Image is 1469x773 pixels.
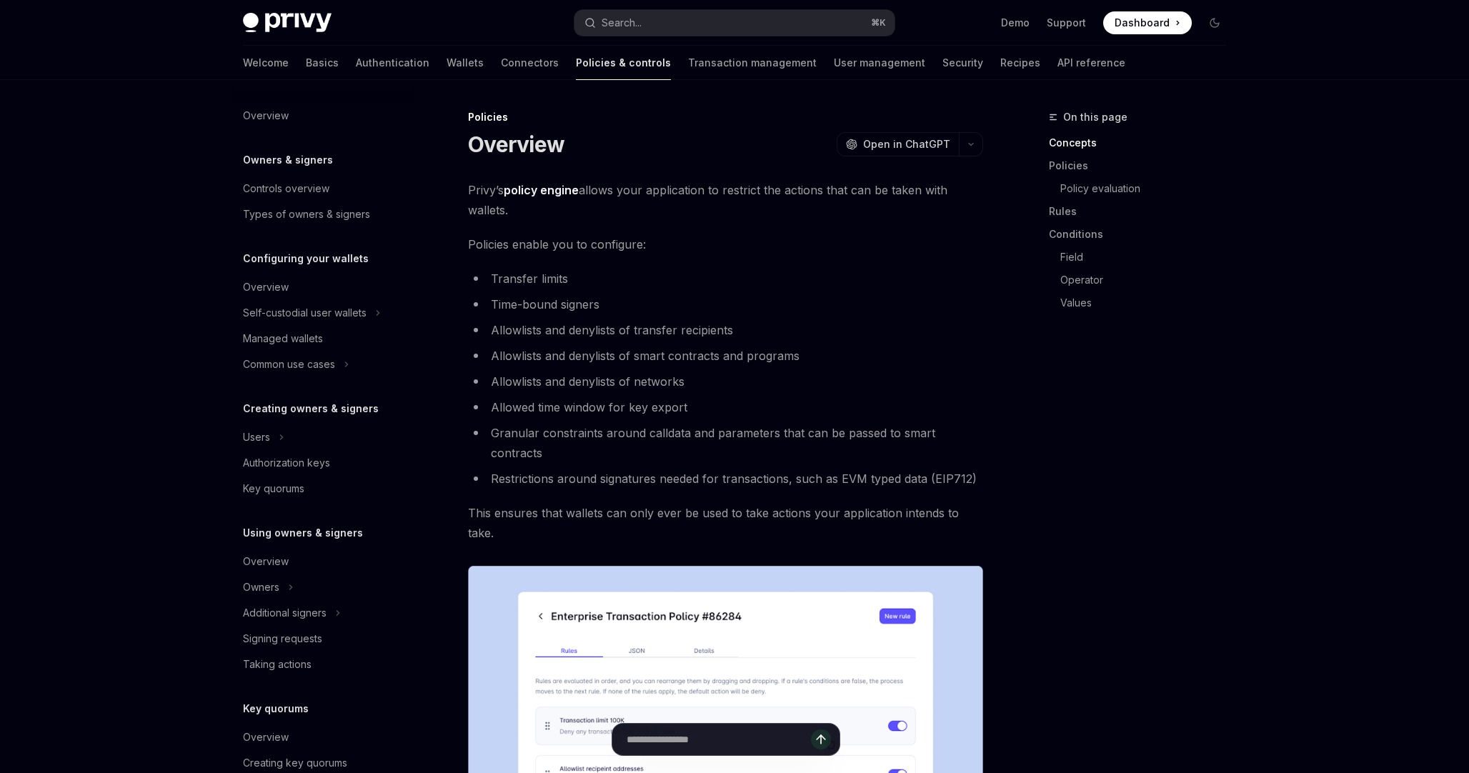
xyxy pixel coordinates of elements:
a: Overview [231,274,414,300]
a: Overview [231,724,414,750]
a: Values [1049,291,1238,314]
span: This ensures that wallets can only ever be used to take actions your application intends to take. [468,503,983,543]
h5: Creating owners & signers [243,400,379,417]
div: Additional signers [243,604,327,622]
a: Demo [1001,16,1030,30]
li: Allowlists and denylists of networks [468,371,983,392]
div: Key quorums [243,480,304,497]
a: Overview [231,549,414,574]
li: Allowlists and denylists of transfer recipients [468,320,983,340]
span: Privy’s allows your application to restrict the actions that can be taken with wallets. [468,180,983,220]
button: Open search [574,10,895,36]
div: Common use cases [243,356,335,373]
a: Policy evaluation [1049,177,1238,200]
a: API reference [1057,46,1125,80]
a: Wallets [447,46,484,80]
a: Rules [1049,200,1238,223]
button: Send message [811,729,831,749]
span: On this page [1063,109,1127,126]
a: Connectors [501,46,559,80]
a: Overview [231,103,414,129]
h5: Owners & signers [243,151,333,169]
strong: policy engine [504,183,579,197]
a: Recipes [1000,46,1040,80]
a: Policies [1049,154,1238,177]
a: Controls overview [231,176,414,201]
li: Transfer limits [468,269,983,289]
div: Managed wallets [243,330,323,347]
button: Toggle Common use cases section [231,351,414,377]
a: Policies & controls [576,46,671,80]
a: Support [1047,16,1086,30]
button: Toggle Owners section [231,574,414,600]
a: Taking actions [231,652,414,677]
a: User management [834,46,925,80]
h1: Overview [468,131,564,157]
a: Key quorums [231,476,414,502]
a: Basics [306,46,339,80]
div: Users [243,429,270,446]
a: Security [942,46,983,80]
input: Ask a question... [627,724,811,755]
span: ⌘ K [871,17,886,29]
div: Self-custodial user wallets [243,304,367,321]
a: Dashboard [1103,11,1192,34]
div: Types of owners & signers [243,206,370,223]
button: Toggle Additional signers section [231,600,414,626]
div: Signing requests [243,630,322,647]
a: Authorization keys [231,450,414,476]
div: Owners [243,579,279,596]
button: Open in ChatGPT [837,132,959,156]
h5: Using owners & signers [243,524,363,542]
h5: Configuring your wallets [243,250,369,267]
li: Allowlists and denylists of smart contracts and programs [468,346,983,366]
div: Policies [468,110,983,124]
span: Dashboard [1115,16,1170,30]
div: Creating key quorums [243,754,347,772]
li: Granular constraints around calldata and parameters that can be passed to smart contracts [468,423,983,463]
div: Overview [243,107,289,124]
span: Policies enable you to configure: [468,234,983,254]
button: Toggle Users section [231,424,414,450]
div: Authorization keys [243,454,330,472]
a: Types of owners & signers [231,201,414,227]
div: Overview [243,729,289,746]
a: Transaction management [688,46,817,80]
h5: Key quorums [243,700,309,717]
li: Time-bound signers [468,294,983,314]
a: Managed wallets [231,326,414,351]
div: Controls overview [243,180,329,197]
li: Allowed time window for key export [468,397,983,417]
div: Overview [243,279,289,296]
img: dark logo [243,13,332,33]
div: Overview [243,553,289,570]
a: Operator [1049,269,1238,291]
div: Search... [602,14,642,31]
a: Conditions [1049,223,1238,246]
div: Taking actions [243,656,312,673]
span: Open in ChatGPT [863,137,950,151]
a: Concepts [1049,131,1238,154]
li: Restrictions around signatures needed for transactions, such as EVM typed data (EIP712) [468,469,983,489]
a: Signing requests [231,626,414,652]
button: Toggle Self-custodial user wallets section [231,300,414,326]
a: Welcome [243,46,289,80]
a: Authentication [356,46,429,80]
a: Field [1049,246,1238,269]
button: Toggle dark mode [1203,11,1226,34]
